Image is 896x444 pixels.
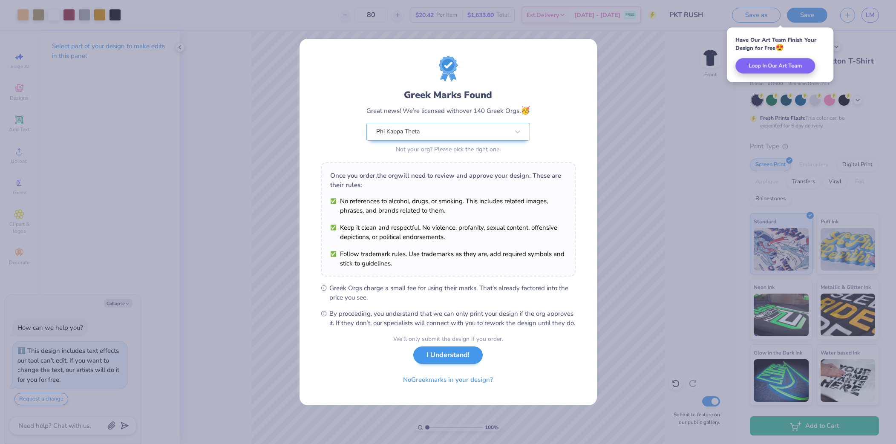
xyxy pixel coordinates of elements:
[775,43,784,52] span: 😍
[329,283,576,302] span: Greek Orgs charge a small fee for using their marks. That’s already factored into the price you see.
[393,334,503,343] div: We’ll only submit the design if you order.
[735,58,815,74] button: Loop In Our Art Team
[439,56,458,81] img: license-marks-badge.png
[330,171,566,190] div: Once you order, the org will need to review and approve your design. These are their rules:
[366,145,530,154] div: Not your org? Please pick the right one.
[366,105,530,116] div: Great news! We’re licensed with over 140 Greek Orgs.
[413,346,483,364] button: I Understand!
[521,105,530,115] span: 🥳
[330,196,566,215] li: No references to alcohol, drugs, or smoking. This includes related images, phrases, and brands re...
[366,88,530,102] div: Greek Marks Found
[330,223,566,242] li: Keep it clean and respectful. No violence, profanity, sexual content, offensive depictions, or po...
[735,36,825,52] div: Have Our Art Team Finish Your Design for Free
[396,371,500,389] button: NoGreekmarks in your design?
[329,309,576,328] span: By proceeding, you understand that we can only print your design if the org approves it. If they ...
[330,249,566,268] li: Follow trademark rules. Use trademarks as they are, add required symbols and stick to guidelines.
